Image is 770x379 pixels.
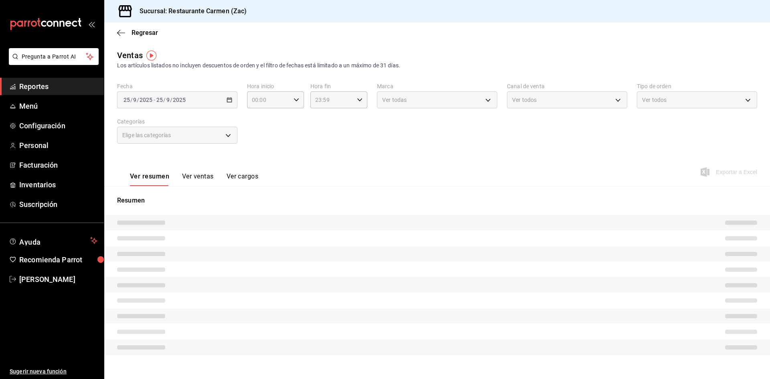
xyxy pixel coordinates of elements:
[10,367,97,376] span: Sugerir nueva función
[637,83,757,89] label: Tipo de orden
[123,97,130,103] input: --
[19,274,97,285] span: [PERSON_NAME]
[377,83,497,89] label: Marca
[130,172,169,186] button: Ver resumen
[19,254,97,265] span: Recomienda Parrot
[19,101,97,111] span: Menú
[512,96,537,104] span: Ver todos
[132,29,158,36] span: Regresar
[19,81,97,92] span: Reportes
[156,97,163,103] input: --
[130,172,258,186] div: navigation tabs
[19,179,97,190] span: Inventarios
[247,83,304,89] label: Hora inicio
[88,21,95,27] button: open_drawer_menu
[507,83,627,89] label: Canal de venta
[172,97,186,103] input: ----
[133,6,247,16] h3: Sucursal: Restaurante Carmen (Zac)
[227,172,259,186] button: Ver cargos
[163,97,166,103] span: /
[154,97,155,103] span: -
[19,160,97,170] span: Facturación
[130,97,133,103] span: /
[117,119,237,124] label: Categorías
[9,48,99,65] button: Pregunta a Parrot AI
[122,131,171,139] span: Elige las categorías
[19,140,97,151] span: Personal
[117,196,757,205] p: Resumen
[139,97,153,103] input: ----
[19,120,97,131] span: Configuración
[117,83,237,89] label: Fecha
[182,172,214,186] button: Ver ventas
[6,58,99,67] a: Pregunta a Parrot AI
[117,61,757,70] div: Los artículos listados no incluyen descuentos de orden y el filtro de fechas está limitado a un m...
[22,53,86,61] span: Pregunta a Parrot AI
[19,199,97,210] span: Suscripción
[170,97,172,103] span: /
[166,97,170,103] input: --
[117,29,158,36] button: Regresar
[137,97,139,103] span: /
[146,51,156,61] img: Tooltip marker
[310,83,367,89] label: Hora fin
[382,96,407,104] span: Ver todas
[133,97,137,103] input: --
[642,96,667,104] span: Ver todos
[19,236,87,245] span: Ayuda
[117,49,143,61] div: Ventas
